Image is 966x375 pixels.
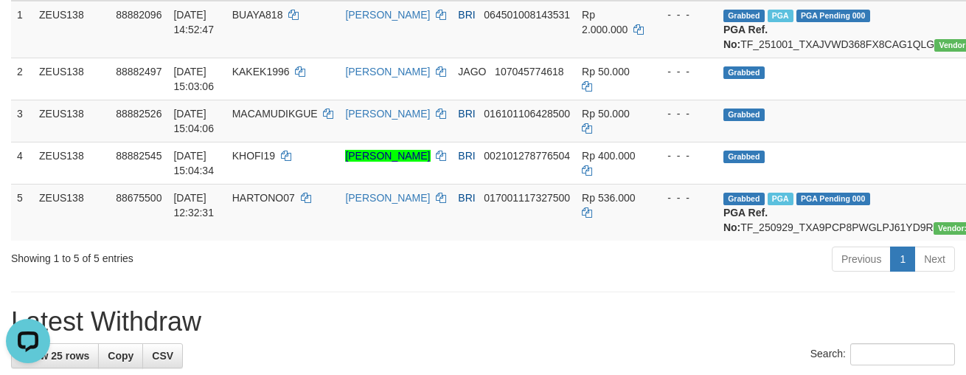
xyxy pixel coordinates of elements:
[458,150,475,162] span: BRI
[582,192,635,204] span: Rp 536.000
[116,108,161,120] span: 88882526
[458,66,486,78] span: JAGO
[914,247,955,272] a: Next
[345,150,430,162] a: [PERSON_NAME]
[345,9,430,21] a: [PERSON_NAME]
[33,100,110,142] td: ZEUS138
[108,350,133,362] span: Copy
[6,6,50,50] button: Open LiveChat chat widget
[33,1,110,58] td: ZEUS138
[458,108,475,120] span: BRI
[723,193,765,205] span: Grabbed
[33,184,110,241] td: ZEUS138
[796,193,870,205] span: PGA Pending
[152,350,173,362] span: CSV
[173,66,214,92] span: [DATE] 15:03:06
[232,150,275,162] span: KHOFI19
[582,66,630,78] span: Rp 50.000
[11,307,955,337] h1: Latest Withdraw
[11,100,33,142] td: 3
[723,24,768,50] b: PGA Ref. No:
[656,64,712,79] div: - - -
[723,151,765,163] span: Grabbed
[142,343,183,368] a: CSV
[173,192,214,219] span: [DATE] 12:32:31
[116,192,161,204] span: 88675500
[832,247,891,272] a: Previous
[484,108,570,120] span: Copy 016101106428500 to clipboard
[232,9,283,21] span: BUAYA818
[116,66,161,78] span: 88882497
[723,66,765,79] span: Grabbed
[768,193,793,205] span: Marked by aaftrukkakada
[458,9,475,21] span: BRI
[484,9,570,21] span: Copy 064501008143531 to clipboard
[11,142,33,184] td: 4
[890,247,915,272] a: 1
[850,343,955,365] input: Search:
[173,9,214,35] span: [DATE] 14:52:47
[582,150,635,162] span: Rp 400.000
[656,190,712,205] div: - - -
[33,142,110,184] td: ZEUS138
[173,108,214,134] span: [DATE] 15:04:06
[723,207,768,233] b: PGA Ref. No:
[232,108,318,120] span: MACAMUDIKGUE
[11,245,392,266] div: Showing 1 to 5 of 5 entries
[345,66,430,78] a: [PERSON_NAME]
[11,184,33,241] td: 5
[796,10,870,22] span: PGA Pending
[656,148,712,163] div: - - -
[11,58,33,100] td: 2
[232,192,295,204] span: HARTONO07
[656,7,712,22] div: - - -
[484,150,570,162] span: Copy 002101278776504 to clipboard
[768,10,793,22] span: Marked by aafanarl
[495,66,563,78] span: Copy 107045774618 to clipboard
[11,1,33,58] td: 1
[232,66,290,78] span: KAKEK1996
[582,108,630,120] span: Rp 50.000
[810,343,955,365] label: Search:
[116,9,161,21] span: 88882096
[723,10,765,22] span: Grabbed
[345,108,430,120] a: [PERSON_NAME]
[173,150,214,176] span: [DATE] 15:04:34
[582,9,628,35] span: Rp 2.000.000
[458,192,475,204] span: BRI
[98,343,143,368] a: Copy
[33,58,110,100] td: ZEUS138
[484,192,570,204] span: Copy 017001117327500 to clipboard
[116,150,161,162] span: 88882545
[345,192,430,204] a: [PERSON_NAME]
[723,109,765,121] span: Grabbed
[656,106,712,121] div: - - -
